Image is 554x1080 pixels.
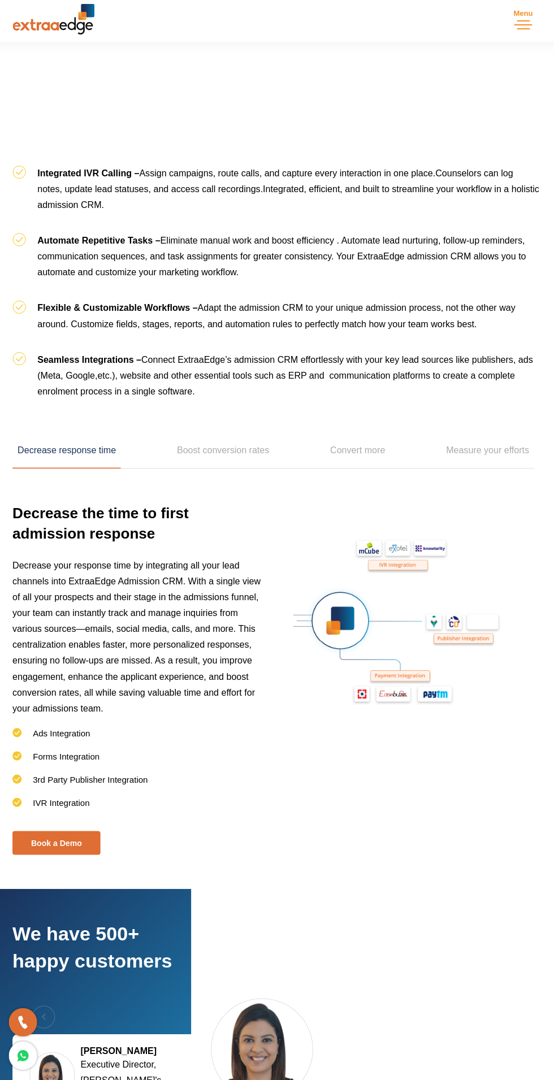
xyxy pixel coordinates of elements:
[39,171,141,181] b: Integrated IVR Calling –
[39,306,516,331] span: Adapt the admission CRM to your unique admission process, not the other way around. Customize fie...
[14,921,206,1006] h2: We have 500+ happy customers
[39,238,526,280] span: Eliminate manual work and boost efficiency . Automate lead nurturing, follow-up reminders, commun...
[82,1046,189,1057] h5: [PERSON_NAME]
[442,436,534,471] a: Measure your efforts
[14,832,102,856] a: Book a Demo
[14,729,266,752] li: Ads Integration
[14,562,262,714] span: Decrease your response time by integrating all your lead channels into ExtraaEdge Admission CRM. ...
[14,752,266,775] li: Forms Integration
[14,775,266,799] li: 3rd Party Publisher Integration
[39,306,198,315] b: Flexible & Customizable Workflows –
[39,187,539,212] span: Integrated, efficient, and built to streamline your workflow in a holistic admission CRM.
[14,505,266,559] h3: Decrease the time to first admission response
[14,799,266,822] li: IVR Integration
[173,436,275,471] a: Boost conversion rates
[39,357,142,367] b: Seamless Integrations –
[39,238,162,248] b: Automate Repetitive Tasks –
[506,6,540,40] button: Toggle navigation
[141,171,436,181] span: Assign campaigns, route calls, and capture every interaction in one place.
[14,436,122,471] a: Decrease response time
[39,357,533,398] span: Connect ExtraaEdge’s admission CRM effortlessly with your key lead sources like publishers, ads (...
[326,436,391,471] a: Convert more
